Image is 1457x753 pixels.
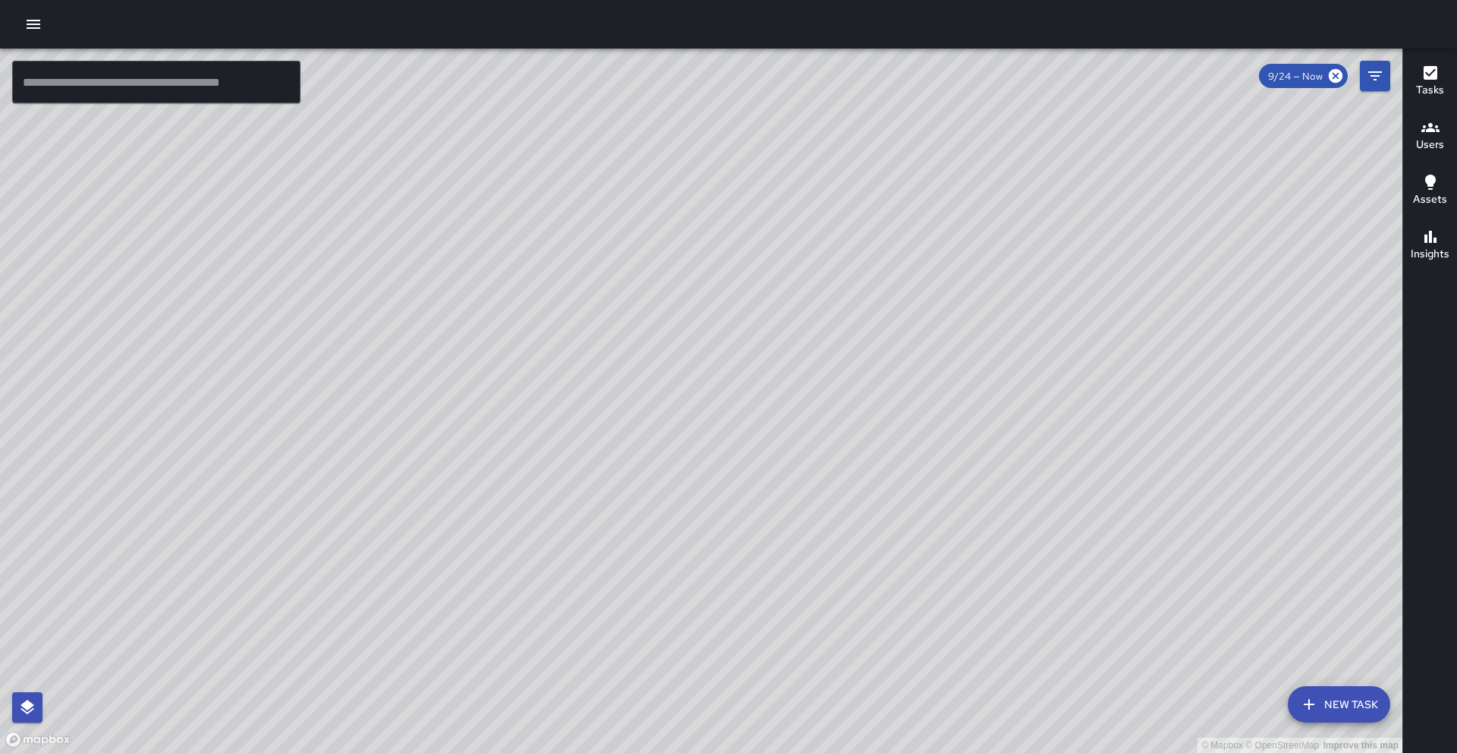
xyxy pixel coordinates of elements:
button: Users [1403,109,1457,164]
h6: Users [1416,137,1444,153]
button: Assets [1403,164,1457,219]
button: Filters [1360,61,1390,91]
h6: Tasks [1416,82,1444,99]
button: New Task [1288,686,1390,723]
h6: Insights [1411,246,1449,263]
h6: Assets [1413,191,1447,208]
button: Tasks [1403,55,1457,109]
span: 9/24 — Now [1259,70,1332,83]
div: 9/24 — Now [1259,64,1348,88]
button: Insights [1403,219,1457,273]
